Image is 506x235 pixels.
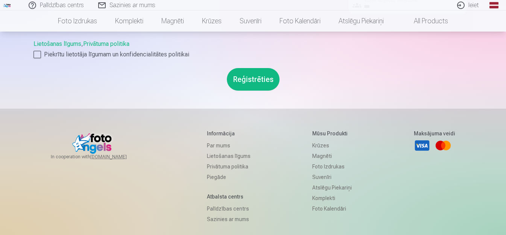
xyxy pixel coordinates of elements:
[312,172,352,182] a: Suvenīri
[49,11,106,32] a: Foto izdrukas
[106,11,152,32] a: Komplekti
[51,154,145,160] span: In cooperation with
[152,11,193,32] a: Magnēti
[207,140,251,151] a: Par mums
[33,40,81,47] a: Lietošanas līgums
[312,140,352,151] a: Krūzes
[312,130,352,137] h5: Mūsu produkti
[90,154,145,160] a: [DOMAIN_NAME]
[330,11,393,32] a: Atslēgu piekariņi
[3,3,11,8] img: /fa1
[33,50,473,59] label: Piekrītu lietotāja līgumam un konfidencialitātes politikai
[414,137,430,154] a: Visa
[207,214,251,224] a: Sazinies ar mums
[312,161,352,172] a: Foto izdrukas
[312,151,352,161] a: Magnēti
[312,193,352,203] a: Komplekti
[207,172,251,182] a: Piegāde
[207,203,251,214] a: Palīdzības centrs
[312,203,352,214] a: Foto kalendāri
[193,11,231,32] a: Krūzes
[207,130,251,137] h5: Informācija
[83,40,129,47] a: Privātuma politika
[33,39,473,59] div: ,
[227,68,280,91] button: Reģistrēties
[207,151,251,161] a: Lietošanas līgums
[270,11,330,32] a: Foto kalendāri
[207,161,251,172] a: Privātuma politika
[435,137,451,154] a: Mastercard
[207,193,251,200] h5: Atbalsta centrs
[414,130,455,137] h5: Maksājuma veidi
[231,11,270,32] a: Suvenīri
[312,182,352,193] a: Atslēgu piekariņi
[393,11,457,32] a: All products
